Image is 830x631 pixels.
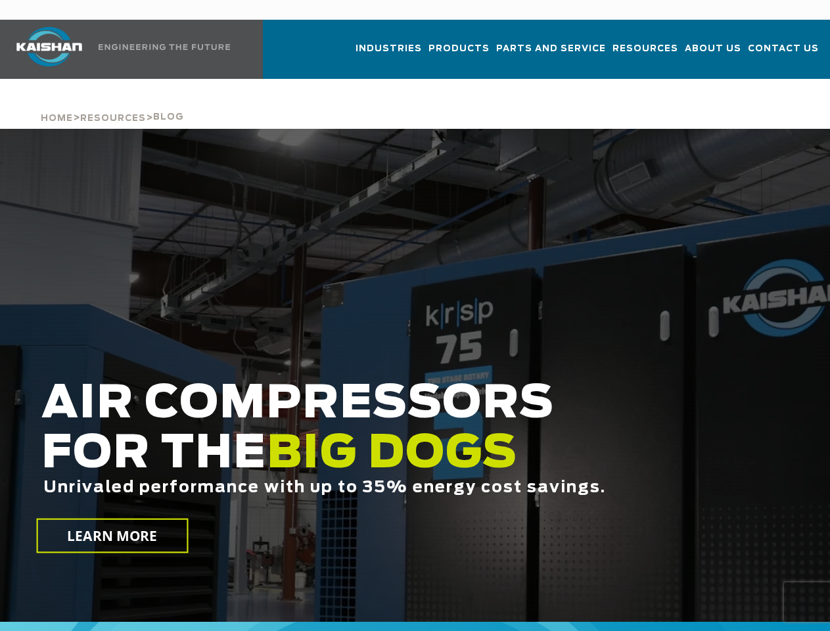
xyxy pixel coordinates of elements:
span: Products [428,41,490,57]
span: About Us [685,41,741,57]
span: Resources [80,114,146,123]
span: Parts and Service [496,41,606,57]
h2: AIR COMPRESSORS FOR THE [41,379,662,538]
span: Blog [153,113,184,122]
span: LEARN MORE [67,526,158,546]
div: > > [41,79,184,129]
a: Home [41,112,73,124]
a: Resources [80,112,146,124]
span: Unrivaled performance with up to 35% energy cost savings. [43,480,606,496]
a: About Us [685,32,741,76]
span: Resources [612,41,678,57]
a: Contact Us [748,32,819,76]
a: LEARN MORE [36,519,188,553]
a: Resources [612,32,678,76]
a: Parts and Service [496,32,606,76]
span: Home [41,114,73,123]
span: Contact Us [748,41,819,57]
span: Industries [356,41,422,57]
span: BIG DOGS [267,432,518,477]
a: Industries [356,32,422,76]
img: Engineering the future [99,44,230,50]
a: Products [428,32,490,76]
